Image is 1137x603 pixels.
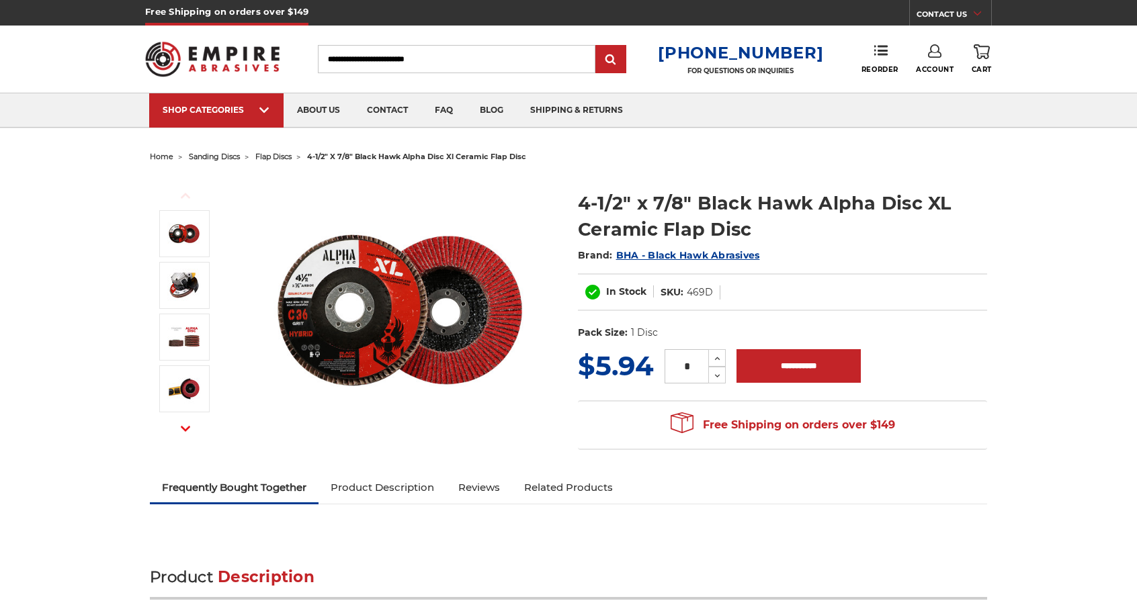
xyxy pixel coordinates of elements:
img: Alpha disc angle grinder [167,269,201,302]
span: Product [150,567,213,586]
a: blog [466,93,517,128]
img: Empire Abrasives [145,33,280,85]
a: flap discs [255,152,292,161]
a: Reorder [861,44,898,73]
dd: 469D [687,285,713,299]
a: faq [421,93,466,128]
a: sanding discs [189,152,240,161]
a: [PHONE_NUMBER] [658,43,823,62]
img: 4.5" BHA Alpha Disc [167,217,201,250]
span: Cart [972,65,992,74]
span: Reorder [861,65,898,74]
img: 4-1/2" x 7/8" Black Hawk Alpha Disc XL Ceramic Flap Disc [167,320,201,354]
span: Account [916,65,954,74]
a: CONTACT US [917,7,991,26]
a: Reviews [446,473,512,502]
span: 4-1/2" x 7/8" black hawk alpha disc xl ceramic flap disc [307,152,526,161]
a: home [150,152,173,161]
dd: 1 Disc [631,326,658,340]
span: $5.94 [578,349,654,382]
span: Description [218,567,314,586]
dt: SKU: [661,285,683,299]
h1: 4-1/2" x 7/8" Black Hawk Alpha Disc XL Ceramic Flap Disc [578,190,987,242]
a: Related Products [512,473,625,502]
a: Product Description [319,473,446,502]
button: Next [169,414,202,443]
span: Brand: [578,249,613,261]
a: Frequently Bought Together [150,473,319,502]
dt: Pack Size: [578,326,628,340]
input: Submit [597,46,624,73]
a: Cart [972,44,992,74]
a: contact [353,93,421,128]
p: FOR QUESTIONS OR INQUIRIES [658,66,823,75]
span: In Stock [606,285,646,297]
img: ceramic flap disc angle grinder [167,372,201,406]
button: Previous [169,181,202,210]
span: Free Shipping on orders over $149 [671,412,895,438]
a: BHA - Black Hawk Abrasives [616,249,760,261]
img: 4.5" BHA Alpha Disc [265,176,534,445]
div: SHOP CATEGORIES [163,105,270,115]
a: shipping & returns [517,93,636,128]
a: about us [284,93,353,128]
